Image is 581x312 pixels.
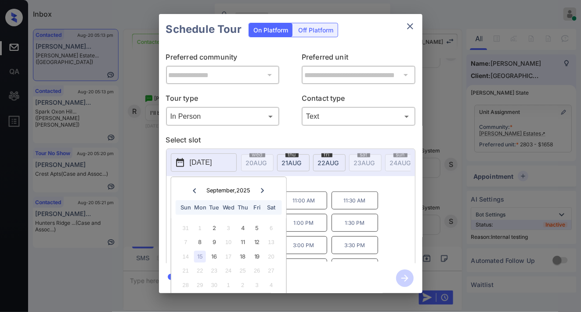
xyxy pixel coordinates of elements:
div: Choose Tuesday, September 2nd, 2025 [208,222,220,234]
p: 3:30 PM [332,236,378,254]
div: Choose Friday, September 12th, 2025 [251,237,263,248]
div: Choose Thursday, September 11th, 2025 [237,237,249,248]
div: On Platform [249,23,292,37]
div: In Person [168,109,278,124]
div: Text [304,109,413,124]
div: Sat [265,202,277,213]
div: Choose Friday, September 5th, 2025 [251,222,263,234]
button: [DATE] [171,153,237,172]
div: Choose Monday, September 15th, 2025 [194,251,206,262]
p: [DATE] [190,157,212,168]
h2: Schedule Tour [159,14,249,45]
div: Wed [223,202,235,213]
p: 5:00 PM [281,259,327,277]
div: date-select [313,154,346,171]
p: Tour type [166,93,280,107]
p: Contact type [302,93,415,107]
p: 11:00 AM [281,191,327,209]
p: Preferred unit [302,52,415,66]
div: Choose Monday, September 8th, 2025 [194,237,206,248]
div: Not available Monday, September 1st, 2025 [194,222,206,234]
div: Sun [180,202,191,213]
p: 5:30 PM [332,259,378,277]
div: date-select [277,154,310,171]
div: Not available Wednesday, September 10th, 2025 [223,237,235,248]
span: fri [321,152,332,157]
div: Choose Friday, September 19th, 2025 [251,251,263,262]
div: month 2025-09 [174,221,283,292]
p: 1:00 PM [281,214,327,232]
div: Not available Sunday, September 14th, 2025 [180,251,191,262]
span: thu [285,152,299,157]
span: 22 AUG [318,159,339,167]
button: close [401,18,419,35]
div: Off Platform [294,23,338,37]
div: Tue [208,202,220,213]
p: Select slot [166,135,415,149]
div: Choose Thursday, September 18th, 2025 [237,251,249,262]
p: *Available time slots [179,176,415,191]
div: Not available Saturday, September 6th, 2025 [265,222,277,234]
div: Choose Thursday, September 4th, 2025 [237,222,249,234]
div: Choose Tuesday, September 9th, 2025 [208,237,220,248]
div: Not available Wednesday, September 3rd, 2025 [223,222,235,234]
span: 21 AUG [282,159,302,167]
div: Not available Saturday, September 13th, 2025 [265,237,277,248]
button: btn-next [391,267,419,290]
div: Mon [194,202,206,213]
div: Not available Sunday, August 31st, 2025 [180,222,191,234]
div: Choose Tuesday, September 16th, 2025 [208,251,220,262]
p: Preferred community [166,52,280,66]
p: 11:30 AM [332,191,378,209]
div: Not available Wednesday, September 17th, 2025 [223,251,235,262]
div: September , 2025 [206,187,250,194]
p: 1:30 PM [332,214,378,232]
p: 3:00 PM [281,236,327,254]
div: Not available Saturday, September 20th, 2025 [265,251,277,262]
div: Not available Sunday, September 7th, 2025 [180,237,191,248]
div: Fri [251,202,263,213]
div: Thu [237,202,249,213]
